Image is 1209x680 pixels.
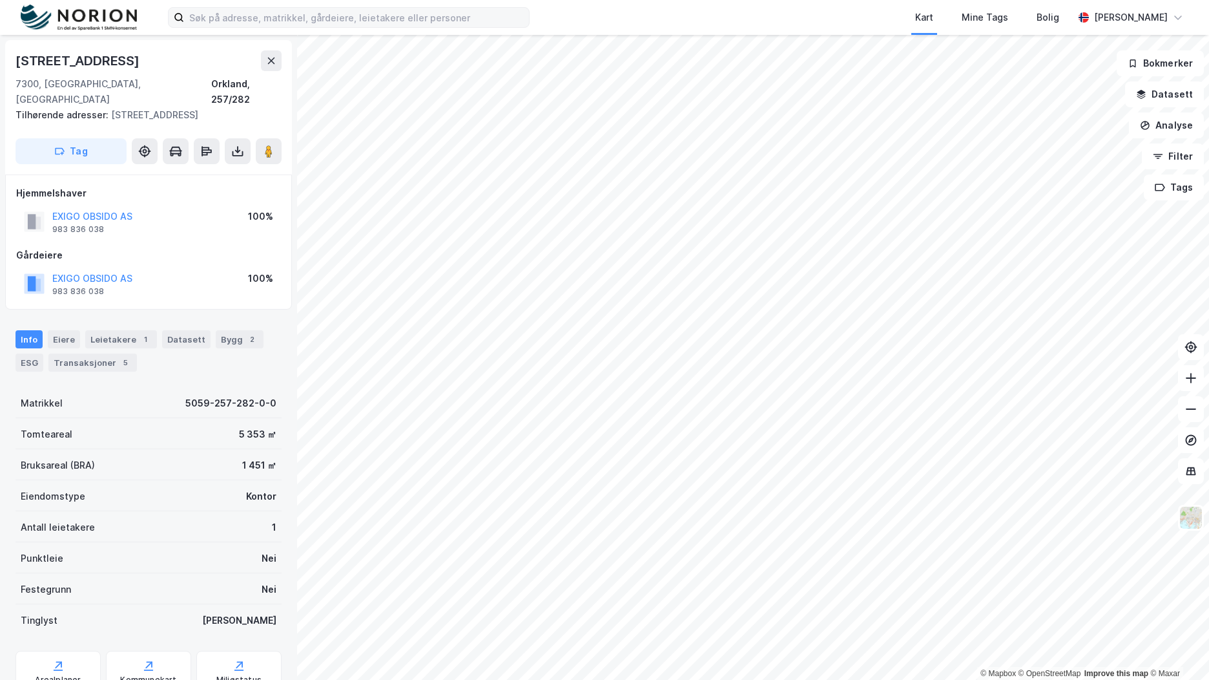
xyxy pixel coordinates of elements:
[239,427,276,442] div: 5 353 ㎡
[52,286,104,297] div: 983 836 038
[1129,112,1204,138] button: Analyse
[15,109,111,120] span: Tilhørende adresser:
[1037,10,1059,25] div: Bolig
[248,271,273,286] div: 100%
[21,458,95,473] div: Bruksareal (BRA)
[48,330,80,348] div: Eiere
[15,76,211,107] div: 7300, [GEOGRAPHIC_DATA], [GEOGRAPHIC_DATA]
[21,427,72,442] div: Tomteareal
[139,333,152,346] div: 1
[1125,81,1204,107] button: Datasett
[962,10,1008,25] div: Mine Tags
[119,356,132,369] div: 5
[21,396,63,411] div: Matrikkel
[15,354,43,372] div: ESG
[272,520,276,535] div: 1
[1018,669,1081,678] a: OpenStreetMap
[211,76,282,107] div: Orkland, 257/282
[162,330,211,348] div: Datasett
[915,10,933,25] div: Kart
[184,8,529,27] input: Søk på adresse, matrikkel, gårdeiere, leietakere eller personer
[980,669,1016,678] a: Mapbox
[185,396,276,411] div: 5059-257-282-0-0
[216,330,263,348] div: Bygg
[21,520,95,535] div: Antall leietakere
[21,551,63,566] div: Punktleie
[248,209,273,224] div: 100%
[48,354,137,372] div: Transaksjoner
[15,50,142,71] div: [STREET_ADDRESS]
[16,186,281,201] div: Hjemmelshaver
[85,330,157,348] div: Leietakere
[262,551,276,566] div: Nei
[262,582,276,597] div: Nei
[1179,505,1203,530] img: Z
[202,613,276,628] div: [PERSON_NAME]
[1094,10,1168,25] div: [PERSON_NAME]
[52,224,104,235] div: 983 836 038
[1117,50,1204,76] button: Bokmerker
[1142,143,1204,169] button: Filter
[15,330,43,348] div: Info
[21,489,85,504] div: Eiendomstype
[242,458,276,473] div: 1 451 ㎡
[1144,175,1204,200] button: Tags
[245,333,258,346] div: 2
[16,248,281,263] div: Gårdeiere
[15,107,271,123] div: [STREET_ADDRESS]
[1084,669,1148,678] a: Improve this map
[246,489,276,504] div: Kontor
[21,5,137,31] img: norion-logo.80e7a08dc31c2e691866.png
[21,582,71,597] div: Festegrunn
[15,138,127,164] button: Tag
[1144,618,1209,680] div: Kontrollprogram for chat
[21,613,57,628] div: Tinglyst
[1144,618,1209,680] iframe: Chat Widget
